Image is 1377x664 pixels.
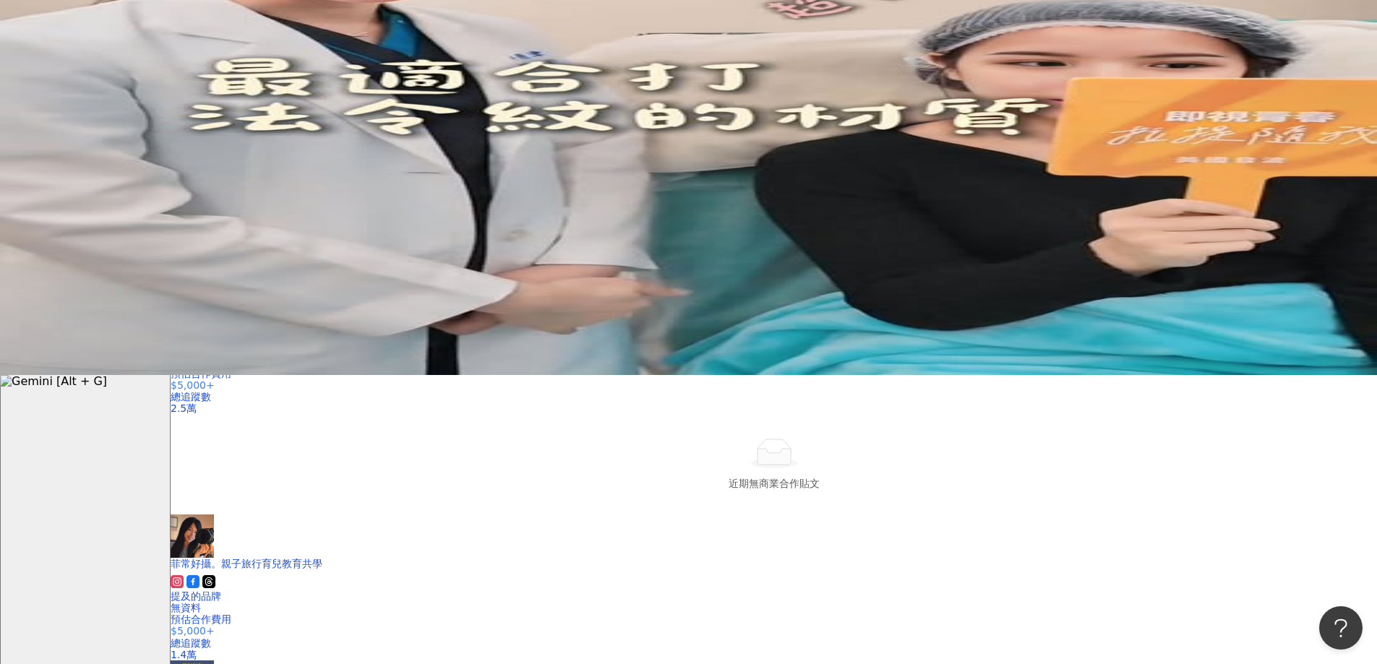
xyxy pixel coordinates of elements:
[171,402,1377,414] div: 2.5萬
[171,637,1377,649] div: 總追蹤數
[171,391,1377,402] div: 總追蹤數
[171,558,1377,569] div: 菲常好攝。親子旅行育兒教育共學
[171,590,1377,602] div: 提及的品牌
[171,649,1377,660] div: 1.4萬
[171,379,1377,391] div: $5,000+
[729,475,820,491] div: 近期無商業合作貼文
[171,514,1377,660] a: KOL Avatar菲常好攝。親子旅行育兒教育共學提及的品牌無資料預估合作費用$5,000+總追蹤數1.4萬
[1319,606,1363,650] iframe: Help Scout Beacon - Open
[171,625,1377,637] div: $5,000+
[171,602,1377,613] div: 無資料
[171,613,1377,625] div: 預估合作費用
[171,514,214,558] img: KOL Avatar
